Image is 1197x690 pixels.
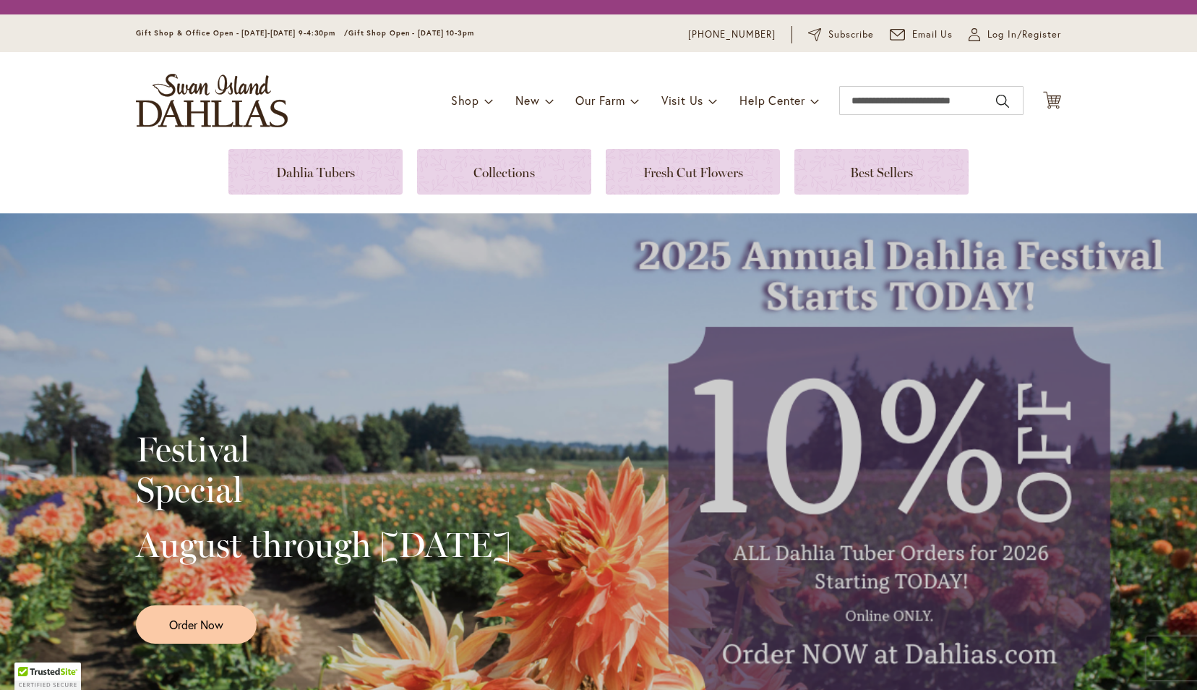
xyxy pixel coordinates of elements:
[136,74,288,127] a: store logo
[808,27,874,42] a: Subscribe
[912,27,953,42] span: Email Us
[136,28,348,38] span: Gift Shop & Office Open - [DATE]-[DATE] 9-4:30pm /
[515,93,539,108] span: New
[14,663,81,690] div: TrustedSite Certified
[451,93,479,108] span: Shop
[996,90,1009,113] button: Search
[890,27,953,42] a: Email Us
[348,28,474,38] span: Gift Shop Open - [DATE] 10-3pm
[828,27,874,42] span: Subscribe
[688,27,776,42] a: [PHONE_NUMBER]
[136,429,511,510] h2: Festival Special
[136,524,511,565] h2: August through [DATE]
[987,27,1061,42] span: Log In/Register
[136,605,257,644] a: Order Now
[969,27,1061,42] a: Log In/Register
[661,93,703,108] span: Visit Us
[169,616,223,633] span: Order Now
[575,93,625,108] span: Our Farm
[739,93,805,108] span: Help Center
